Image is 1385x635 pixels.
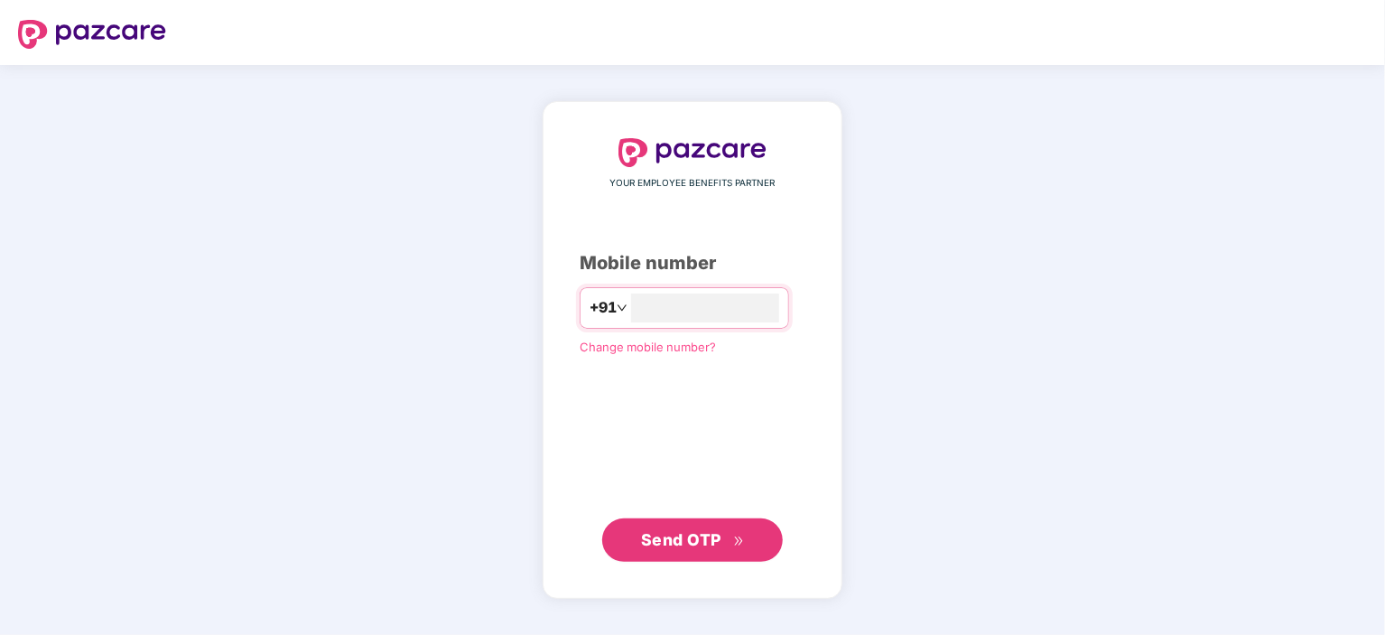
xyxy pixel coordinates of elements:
[580,249,805,277] div: Mobile number
[641,530,721,549] span: Send OTP
[617,303,627,313] span: down
[733,536,745,547] span: double-right
[580,340,716,354] a: Change mobile number?
[602,518,783,562] button: Send OTPdouble-right
[590,296,617,319] span: +91
[610,176,776,191] span: YOUR EMPLOYEE BENEFITS PARTNER
[18,20,166,49] img: logo
[618,138,767,167] img: logo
